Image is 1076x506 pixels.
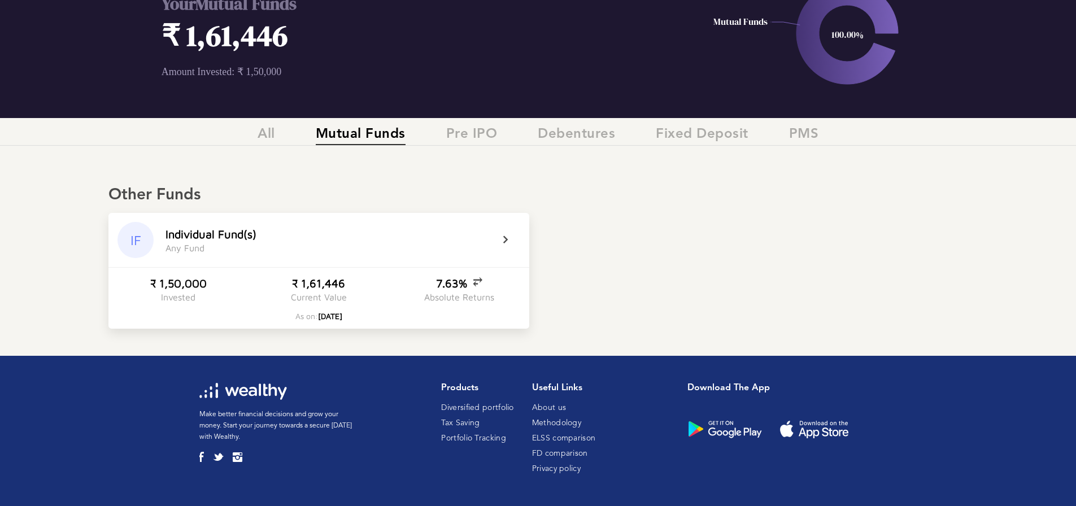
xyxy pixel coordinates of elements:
[150,277,207,290] div: ₹ 1,50,000
[436,277,482,290] div: 7.63%
[162,66,618,78] p: Amount Invested: ₹ 1,50,000
[441,404,513,412] a: Diversified portfolio
[538,127,615,145] span: Debentures
[532,465,581,473] a: Privacy policy
[831,28,864,41] text: 100.00%
[162,15,618,55] h1: ₹ 1,61,446
[318,311,342,321] span: [DATE]
[532,450,588,457] a: FD comparison
[532,383,596,394] h1: Useful Links
[292,277,345,290] div: ₹ 1,61,446
[161,292,195,302] div: Invested
[441,383,513,394] h1: Products
[446,127,498,145] span: Pre IPO
[295,311,342,321] div: As on:
[532,404,566,412] a: About us
[165,243,204,253] div: A n y F u n d
[789,127,819,145] span: PMS
[258,127,275,145] span: All
[441,419,480,427] a: Tax Saving
[316,127,406,145] span: Mutual Funds
[687,383,868,394] h1: Download the app
[199,383,287,400] img: wl-logo-white.svg
[117,222,154,258] div: IF
[165,228,256,241] div: I n d i v i d u a l F u n d ( s )
[424,292,494,302] div: Absolute Returns
[656,127,748,145] span: Fixed Deposit
[713,15,768,28] text: Mutual Funds
[108,186,968,205] div: Other Funds
[199,409,355,443] p: Make better financial decisions and grow your money. Start your journey towards a secure [DATE] w...
[291,292,347,302] div: Current Value
[441,434,506,442] a: Portfolio Tracking
[532,419,581,427] a: Methodology
[532,434,596,442] a: ELSS comparison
